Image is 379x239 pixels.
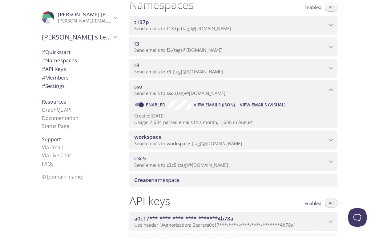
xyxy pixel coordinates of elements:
div: workspace namespace [129,130,337,150]
a: FAQ [42,160,54,167]
div: Gavin Hewitt [37,7,122,28]
span: View Emails (Visual) [240,101,285,109]
div: API Keys [37,65,122,73]
span: s [51,160,54,167]
div: f3 namespace [129,37,337,56]
span: # [42,82,45,89]
div: t137p namespace [129,16,337,35]
p: Created [DATE] [134,113,333,119]
span: API Keys [42,65,66,72]
span: Create [134,176,151,183]
button: View Emails (JSON) [191,100,237,110]
span: r3 [167,68,171,75]
span: # [42,65,45,72]
button: View Emails (Visual) [237,100,288,110]
span: Send emails to . {tag} @[DOMAIN_NAME] [134,140,242,146]
a: GraphQL API [42,106,71,113]
div: Members [37,73,122,82]
div: Malcolm's team [37,29,122,45]
div: Team Settings [37,82,122,90]
button: All [325,199,337,208]
span: sso [167,90,174,96]
a: Via Live Chat [42,152,71,159]
p: [PERSON_NAME][EMAIL_ADDRESS][DOMAIN_NAME] [58,18,111,24]
span: f3 [167,47,171,53]
span: [PERSON_NAME] [PERSON_NAME] [58,11,142,18]
a: Documentation [42,115,79,122]
span: Send emails to . {tag} @[DOMAIN_NAME] [134,47,223,53]
span: View Emails (JSON) [194,101,235,109]
span: namespace [134,176,180,183]
span: # [42,48,45,56]
span: Send emails to . {tag} @[DOMAIN_NAME] [134,162,228,168]
span: # [42,57,45,64]
span: c3c5 [134,155,146,162]
span: # [42,74,45,81]
div: Quickstart [37,48,122,56]
span: © [DOMAIN_NAME] [42,173,83,180]
div: c3c5 namespace [129,152,337,171]
span: sso [134,83,142,90]
span: Resources [42,98,66,105]
h1: API keys [129,194,170,208]
iframe: Help Scout Beacon - Open [348,208,367,227]
div: Create namespace [129,174,337,187]
span: t137p [134,19,149,26]
div: r3 namespace [129,59,337,78]
span: Settings [42,82,65,89]
span: r3 [134,62,139,69]
a: Via Email [42,144,63,151]
a: Enabled [145,102,168,108]
span: [PERSON_NAME]'s team [42,33,111,41]
span: Send emails to . {tag} @[DOMAIN_NAME] [134,68,223,75]
span: f3 [134,40,139,47]
button: Enabled [301,199,325,208]
a: Status Page [42,123,69,130]
span: Members [42,74,69,81]
span: Quickstart [42,48,71,56]
span: t137p [167,25,179,31]
span: workspace [134,133,162,140]
span: workspace [167,140,190,146]
div: sso namespace [129,80,337,99]
div: Namespaces [37,56,122,65]
span: Send emails to . {tag} @[DOMAIN_NAME] [134,25,231,31]
span: Support [42,136,61,143]
span: Namespaces [42,57,77,64]
p: Usage: 2,604 parsed emails this month, 1,686 in August [134,119,333,126]
span: Send emails to . {tag} @[DOMAIN_NAME] [134,90,225,96]
span: c3c5 [167,162,176,168]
